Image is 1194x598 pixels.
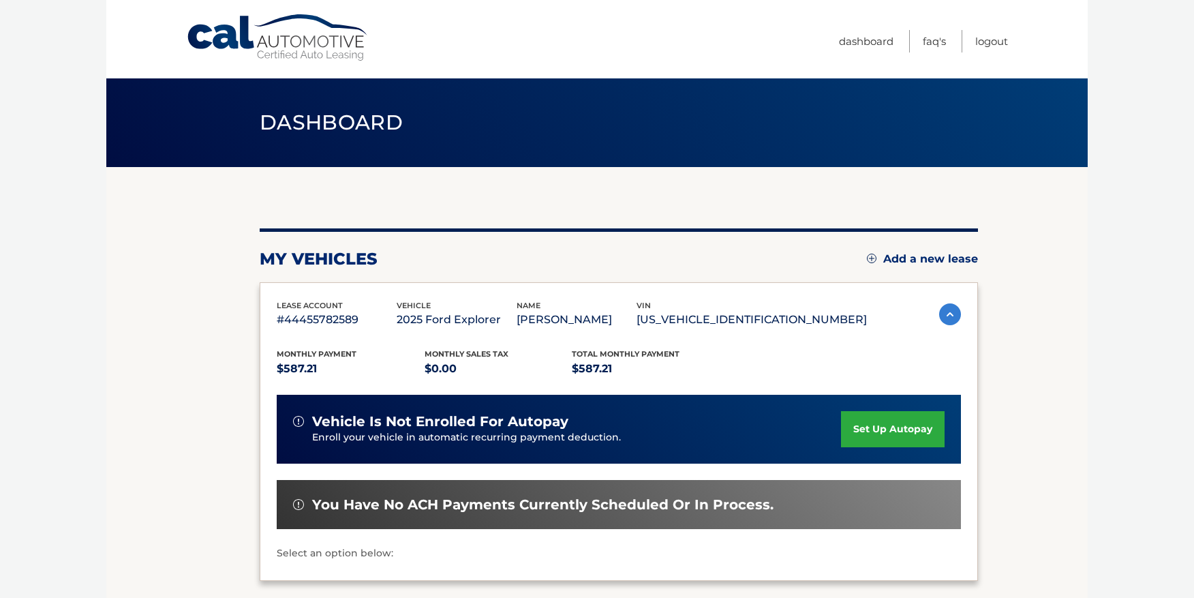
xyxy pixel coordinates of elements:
a: Cal Automotive [186,14,370,62]
p: [US_VEHICLE_IDENTIFICATION_NUMBER] [637,310,867,329]
span: vehicle [397,301,431,310]
span: Monthly Payment [277,349,356,359]
p: 2025 Ford Explorer [397,310,517,329]
a: Dashboard [839,30,893,53]
span: Dashboard [260,110,403,135]
span: vehicle is not enrolled for autopay [312,413,568,430]
a: Logout [975,30,1008,53]
span: lease account [277,301,343,310]
p: $0.00 [425,359,572,378]
a: FAQ's [923,30,946,53]
img: alert-white.svg [293,499,304,510]
img: accordion-active.svg [939,303,961,325]
h2: my vehicles [260,249,378,269]
img: add.svg [867,254,876,263]
a: Add a new lease [867,252,978,266]
p: $587.21 [277,359,425,378]
span: vin [637,301,651,310]
img: alert-white.svg [293,416,304,427]
span: Monthly sales Tax [425,349,508,359]
p: [PERSON_NAME] [517,310,637,329]
a: set up autopay [841,411,945,447]
span: You have no ACH payments currently scheduled or in process. [312,496,774,513]
p: $587.21 [572,359,720,378]
p: #44455782589 [277,310,397,329]
p: Select an option below: [277,545,961,562]
span: name [517,301,540,310]
span: Total Monthly Payment [572,349,679,359]
p: Enroll your vehicle in automatic recurring payment deduction. [312,430,841,445]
